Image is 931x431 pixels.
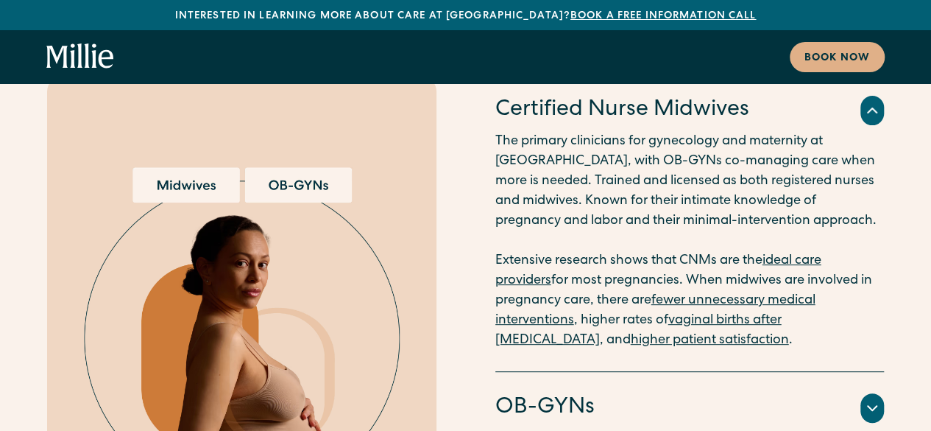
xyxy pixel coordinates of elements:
[495,294,815,327] a: fewer unnecessary medical interventions
[495,95,749,126] h4: Certified Nurse Midwives
[46,43,114,70] a: home
[804,51,870,66] div: Book now
[495,393,595,424] h4: OB-GYNs
[631,334,789,347] a: higher patient satisfaction
[570,11,756,21] a: Book a free information call
[790,42,885,72] a: Book now
[495,132,884,351] p: The primary clinicians for gynecology and maternity at [GEOGRAPHIC_DATA], with OB-GYNs co-managin...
